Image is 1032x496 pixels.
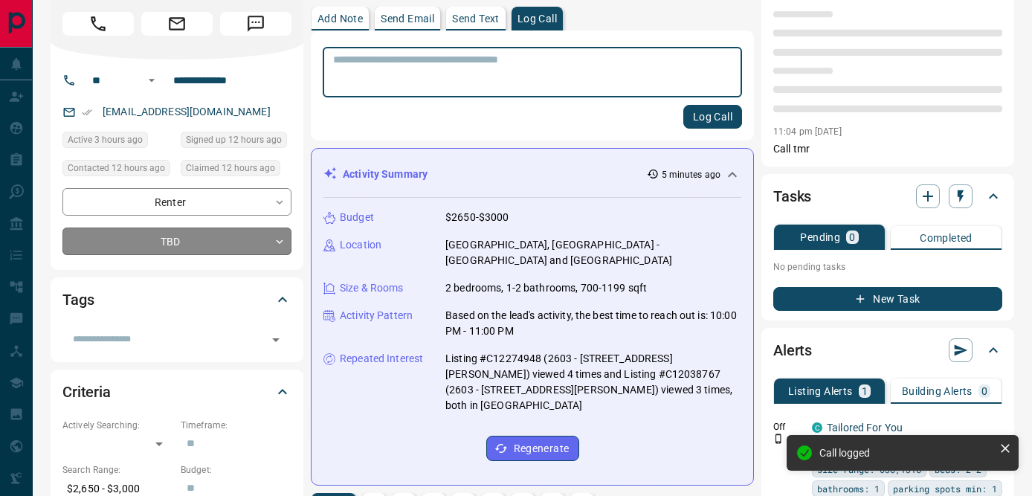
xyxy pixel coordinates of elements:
div: condos.ca [812,422,822,433]
p: $2650-$3000 [445,210,509,225]
div: Renter [62,188,291,216]
p: Off [773,420,803,434]
div: TBD [62,228,291,255]
p: Size & Rooms [340,280,404,296]
p: 5 minutes ago [662,168,720,181]
div: Mon Oct 13 2025 [62,160,173,181]
h2: Tasks [773,184,811,208]
svg: Email Verified [82,107,92,117]
div: Tue Oct 14 2025 [62,132,173,152]
div: Mon Oct 13 2025 [181,132,291,152]
p: Completed [920,233,973,243]
div: Tags [62,282,291,318]
span: Signed up 12 hours ago [186,132,282,147]
p: Budget: [181,463,291,477]
div: Tasks [773,178,1002,214]
p: Listing Alerts [788,386,853,396]
p: 0 [849,232,855,242]
p: Repeated Interest [340,351,423,367]
p: Actively Searching: [62,419,173,432]
div: Call logged [819,447,993,459]
p: 1 [862,386,868,396]
p: No pending tasks [773,256,1002,278]
p: Pending [800,232,840,242]
p: Send Email [381,13,434,24]
a: [EMAIL_ADDRESS][DOMAIN_NAME] [103,106,271,117]
svg: Push Notification Only [773,434,784,444]
span: parking spots min: 1 [893,481,997,496]
h2: Criteria [62,380,111,404]
h2: Alerts [773,338,812,362]
span: Contacted 12 hours ago [68,161,165,175]
p: Search Range: [62,463,173,477]
button: Regenerate [486,436,579,461]
span: Call [62,12,134,36]
h2: Tags [62,288,94,312]
div: Alerts [773,332,1002,368]
button: Open [265,329,286,350]
p: Budget [340,210,374,225]
p: Timeframe: [181,419,291,432]
button: Open [143,71,161,89]
p: Building Alerts [902,386,973,396]
p: Log Call [517,13,557,24]
button: Log Call [683,105,742,129]
span: bathrooms: 1 [817,481,880,496]
p: Activity Pattern [340,308,413,323]
a: Tailored For You [827,422,903,434]
p: [GEOGRAPHIC_DATA], [GEOGRAPHIC_DATA] - [GEOGRAPHIC_DATA] and [GEOGRAPHIC_DATA] [445,237,741,268]
span: Active 3 hours ago [68,132,143,147]
p: 0 [981,386,987,396]
div: Mon Oct 13 2025 [181,160,291,181]
p: Send Text [452,13,500,24]
p: 11:04 pm [DATE] [773,126,842,137]
p: Location [340,237,381,253]
span: Email [141,12,213,36]
p: Add Note [317,13,363,24]
p: Based on the lead's activity, the best time to reach out is: 10:00 PM - 11:00 PM [445,308,741,339]
span: Message [220,12,291,36]
p: Call tmr [773,141,1002,157]
p: 2 bedrooms, 1-2 bathrooms, 700-1199 sqft [445,280,647,296]
div: Activity Summary5 minutes ago [323,161,741,188]
span: Claimed 12 hours ago [186,161,275,175]
button: New Task [773,287,1002,311]
p: Listing #C12274948 (2603 - [STREET_ADDRESS][PERSON_NAME]) viewed 4 times and Listing #C12038767 (... [445,351,741,413]
p: Activity Summary [343,167,428,182]
div: Criteria [62,374,291,410]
